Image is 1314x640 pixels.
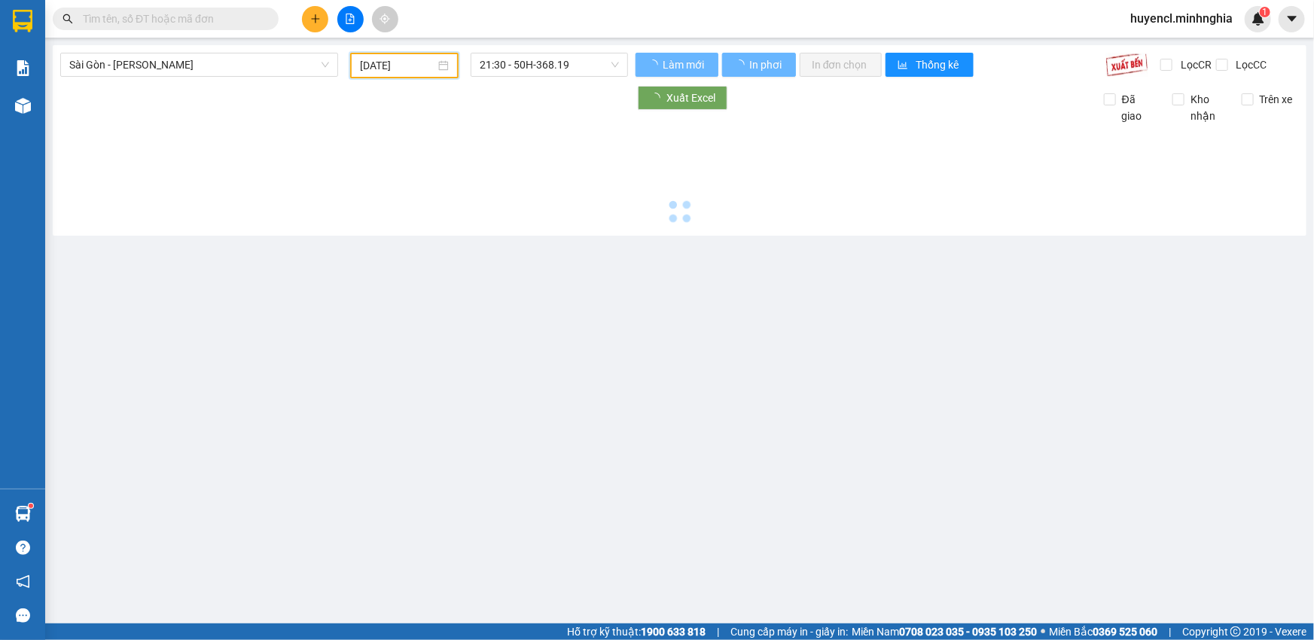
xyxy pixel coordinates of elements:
span: loading [734,59,747,70]
span: Đã giao [1116,91,1161,124]
img: 9k= [1105,53,1148,77]
span: Miền Nam [852,623,1037,640]
span: Cung cấp máy in - giấy in: [730,623,848,640]
span: huyencl.minhnghia [1118,9,1245,28]
button: plus [302,6,328,32]
input: 11/08/2025 [360,57,435,74]
img: logo-vxr [13,10,32,32]
span: aim [380,14,390,24]
span: In phơi [749,56,784,73]
input: Tìm tên, số ĐT hoặc mã đơn [83,11,261,27]
img: warehouse-icon [15,98,31,114]
span: plus [310,14,321,24]
span: Hỗ trợ kỹ thuật: [567,623,706,640]
span: Lọc CR [1175,56,1214,73]
button: Làm mới [636,53,718,77]
span: | [717,623,719,640]
span: copyright [1230,626,1241,637]
span: Lọc CC [1230,56,1270,73]
span: | [1169,623,1171,640]
img: icon-new-feature [1252,12,1265,26]
button: file-add [337,6,364,32]
button: aim [372,6,398,32]
span: search [62,14,73,24]
button: In phơi [722,53,796,77]
strong: 0708 023 035 - 0935 103 250 [899,626,1037,638]
button: Xuất Excel [638,86,727,110]
span: loading [650,93,666,103]
span: bar-chart [898,59,910,72]
img: solution-icon [15,60,31,76]
span: notification [16,574,30,589]
span: ⚪️ [1041,629,1045,635]
strong: 1900 633 818 [641,626,706,638]
span: loading [648,59,660,70]
span: Thống kê [916,56,962,73]
span: Sài Gòn - Phan Rí [69,53,329,76]
span: 21:30 - 50H-368.19 [480,53,619,76]
span: Miền Bắc [1049,623,1157,640]
span: file-add [345,14,355,24]
span: question-circle [16,541,30,555]
img: warehouse-icon [15,506,31,522]
button: In đơn chọn [800,53,882,77]
span: Làm mới [663,56,706,73]
span: Kho nhận [1184,91,1230,124]
strong: 0369 525 060 [1093,626,1157,638]
button: caret-down [1279,6,1305,32]
span: Xuất Excel [666,90,715,106]
span: 1 [1262,7,1267,17]
span: caret-down [1285,12,1299,26]
span: Trên xe [1254,91,1299,108]
sup: 1 [29,504,33,508]
button: bar-chartThống kê [886,53,974,77]
sup: 1 [1260,7,1270,17]
span: message [16,608,30,623]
